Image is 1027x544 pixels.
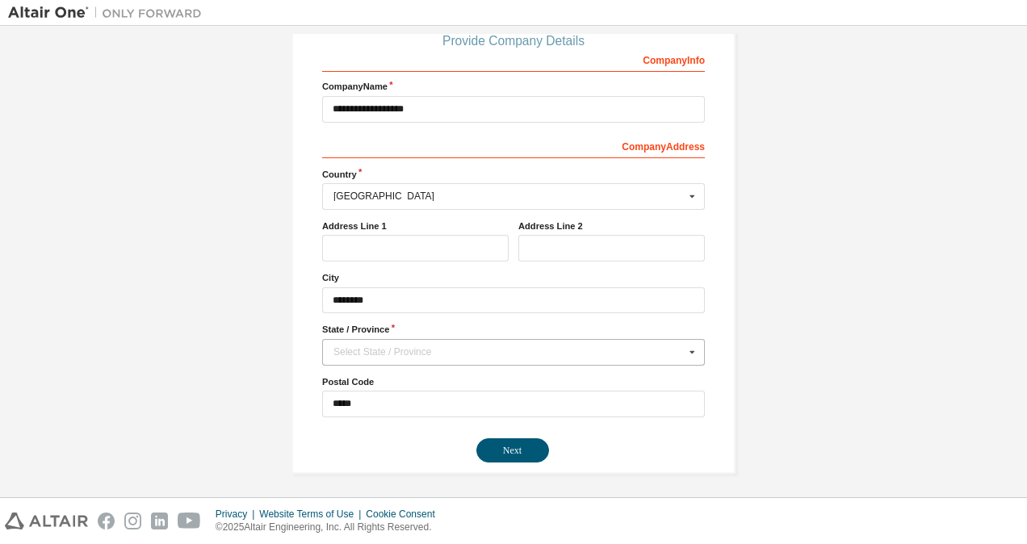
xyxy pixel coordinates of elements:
[333,347,685,357] div: Select State / Province
[124,513,141,529] img: instagram.svg
[322,323,705,336] label: State / Province
[98,513,115,529] img: facebook.svg
[322,36,705,46] div: Provide Company Details
[322,80,705,93] label: Company Name
[518,220,705,232] label: Address Line 2
[333,191,685,201] div: [GEOGRAPHIC_DATA]
[322,375,705,388] label: Postal Code
[322,220,509,232] label: Address Line 1
[5,513,88,529] img: altair_logo.svg
[322,132,705,158] div: Company Address
[322,46,705,72] div: Company Info
[322,168,705,181] label: Country
[216,521,445,534] p: © 2025 Altair Engineering, Inc. All Rights Reserved.
[476,438,549,462] button: Next
[151,513,168,529] img: linkedin.svg
[366,508,444,521] div: Cookie Consent
[8,5,210,21] img: Altair One
[216,508,259,521] div: Privacy
[259,508,366,521] div: Website Terms of Use
[178,513,201,529] img: youtube.svg
[322,271,705,284] label: City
